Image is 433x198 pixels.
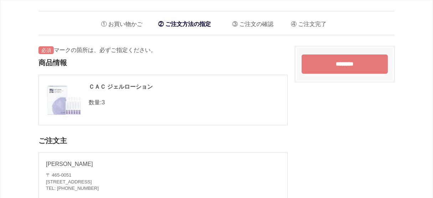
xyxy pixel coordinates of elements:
div: ＣＡＣ ジェルローション [46,82,280,92]
h2: ご注文主 [38,132,288,149]
span: 3 [101,99,105,105]
li: お買い物かご [96,15,142,30]
p: マークの箇所は、必ずご指定ください。 [38,46,288,54]
h2: 商品情報 [38,54,288,71]
address: 〒 465-0051 [STREET_ADDRESS] TEL: [PHONE_NUMBER] [46,172,280,192]
li: ご注文完了 [286,15,327,30]
li: ご注文の確認 [227,15,273,30]
img: 060056.jpg [46,82,82,118]
li: ご注文方法の指定 [155,17,214,31]
p: [PERSON_NAME] [46,160,280,168]
p: 数量: [46,98,280,107]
